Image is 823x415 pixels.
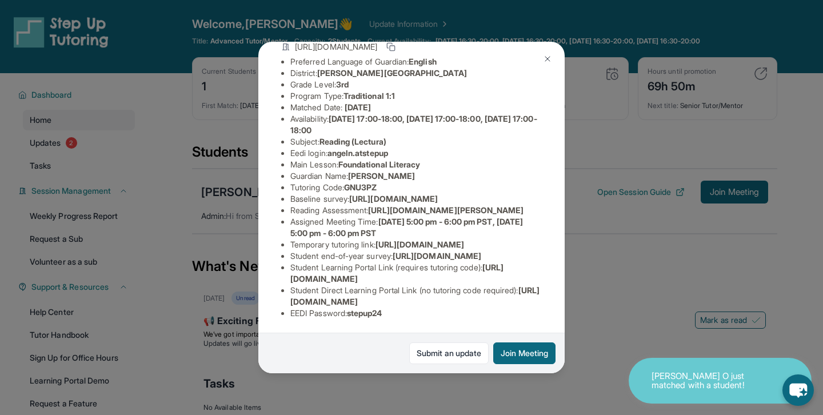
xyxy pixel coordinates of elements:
span: [PERSON_NAME] [348,171,415,181]
li: Subject : [290,136,542,147]
span: [URL][DOMAIN_NAME] [375,240,464,249]
li: Grade Level: [290,79,542,90]
span: Traditional 1:1 [343,91,395,101]
a: Submit an update [409,342,489,364]
li: Student Learning Portal Link (requires tutoring code) : [290,262,542,285]
span: [URL][DOMAIN_NAME][PERSON_NAME] [368,205,524,215]
li: Availability: [290,113,542,136]
span: [DATE] 17:00-18:00, [DATE] 17:00-18:00, [DATE] 17:00-18:00 [290,114,537,135]
span: stepup24 [347,308,382,318]
span: [DATE] 5:00 pm - 6:00 pm PST, [DATE] 5:00 pm - 6:00 pm PST [290,217,523,238]
li: Program Type: [290,90,542,102]
li: Baseline survey : [290,193,542,205]
li: EEDI Password : [290,308,542,319]
li: Student end-of-year survey : [290,250,542,262]
button: Copy link [384,40,398,54]
span: Reading (Lectura) [319,137,386,146]
li: Student Direct Learning Portal Link (no tutoring code required) : [290,285,542,308]
span: GNU3PZ [344,182,377,192]
span: English [409,57,437,66]
p: [PERSON_NAME] O just matched with a student! [652,372,766,390]
li: Tutoring Code : [290,182,542,193]
li: Matched Date: [290,102,542,113]
span: [URL][DOMAIN_NAME] [295,41,377,53]
li: District: [290,67,542,79]
span: [URL][DOMAIN_NAME] [349,194,438,203]
li: Guardian Name : [290,170,542,182]
li: Temporary tutoring link : [290,239,542,250]
button: chat-button [782,374,814,406]
li: Reading Assessment : [290,205,542,216]
li: Assigned Meeting Time : [290,216,542,239]
li: Main Lesson : [290,159,542,170]
span: 3rd [336,79,349,89]
button: Join Meeting [493,342,556,364]
span: [DATE] [345,102,371,112]
span: angeln.atstepup [327,148,388,158]
span: [PERSON_NAME][GEOGRAPHIC_DATA] [317,68,467,78]
li: Eedi login : [290,147,542,159]
span: [URL][DOMAIN_NAME] [393,251,481,261]
span: Foundational Literacy [338,159,420,169]
img: Close Icon [543,54,552,63]
li: Preferred Language of Guardian: [290,56,542,67]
